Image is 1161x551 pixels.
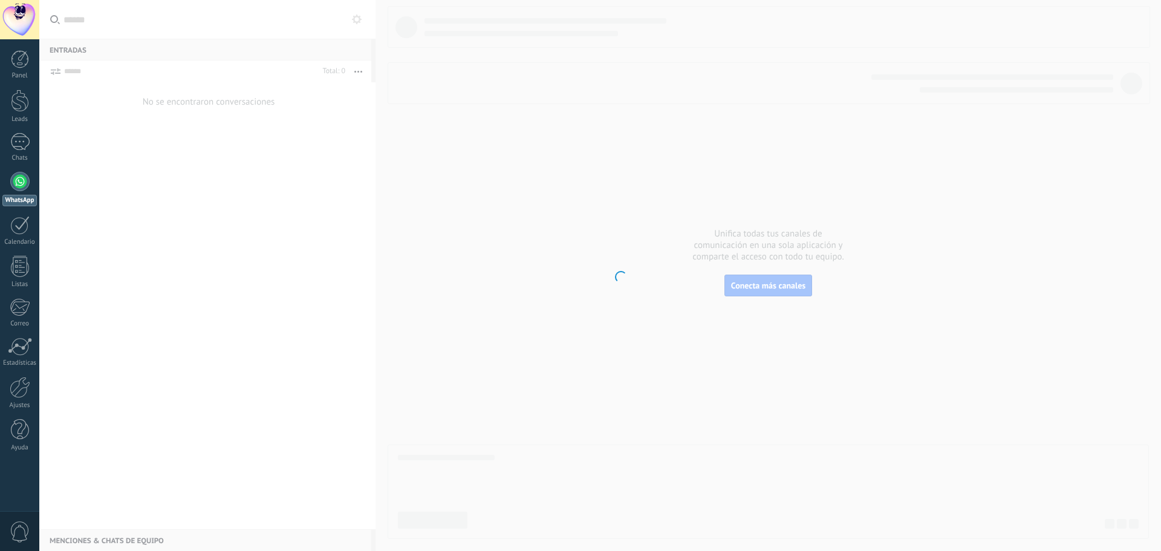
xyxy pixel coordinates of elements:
div: Chats [2,154,37,162]
div: Leads [2,116,37,123]
div: Correo [2,320,37,328]
div: Ajustes [2,402,37,409]
div: WhatsApp [2,195,37,206]
div: Calendario [2,238,37,246]
div: Panel [2,72,37,80]
div: Ayuda [2,444,37,452]
div: Listas [2,281,37,289]
div: Estadísticas [2,359,37,367]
